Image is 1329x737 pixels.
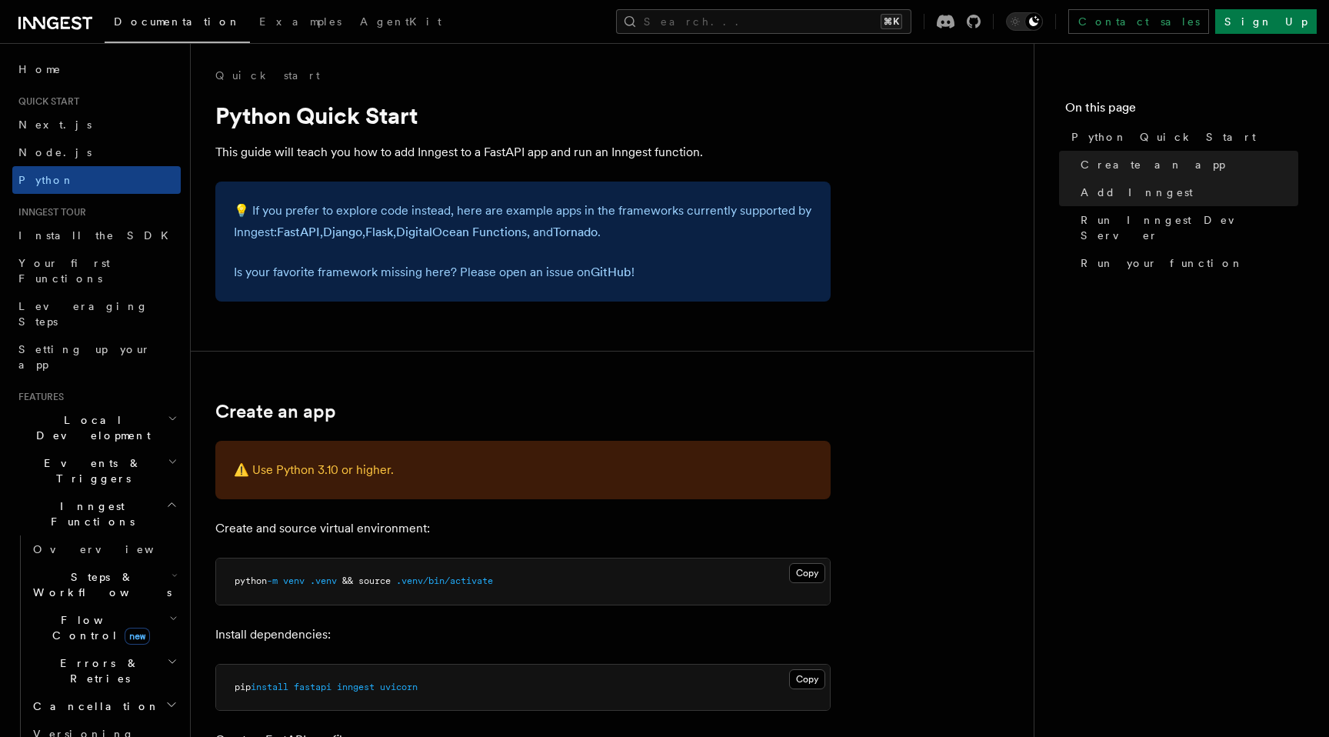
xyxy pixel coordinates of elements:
[18,146,92,158] span: Node.js
[215,68,320,83] a: Quick start
[215,518,831,539] p: Create and source virtual environment:
[215,142,831,163] p: This guide will teach you how to add Inngest to a FastAPI app and run an Inngest function.
[27,699,160,714] span: Cancellation
[12,499,166,529] span: Inngest Functions
[259,15,341,28] span: Examples
[18,62,62,77] span: Home
[267,575,278,586] span: -m
[351,5,451,42] a: AgentKit
[27,649,181,692] button: Errors & Retries
[12,335,181,379] a: Setting up your app
[337,682,375,692] span: inngest
[789,669,825,689] button: Copy
[12,449,181,492] button: Events & Triggers
[12,455,168,486] span: Events & Triggers
[215,624,831,645] p: Install dependencies:
[33,543,192,555] span: Overview
[251,682,288,692] span: install
[283,575,305,586] span: venv
[12,138,181,166] a: Node.js
[18,257,110,285] span: Your first Functions
[616,9,911,34] button: Search...⌘K
[1074,151,1298,178] a: Create an app
[27,606,181,649] button: Flow Controlnew
[114,15,241,28] span: Documentation
[1081,157,1225,172] span: Create an app
[235,575,267,586] span: python
[1081,212,1298,243] span: Run Inngest Dev Server
[360,15,441,28] span: AgentKit
[27,563,181,606] button: Steps & Workflows
[1068,9,1209,34] a: Contact sales
[27,535,181,563] a: Overview
[396,225,527,239] a: DigitalOcean Functions
[1074,249,1298,277] a: Run your function
[12,412,168,443] span: Local Development
[18,174,75,186] span: Python
[323,225,362,239] a: Django
[277,225,320,239] a: FastAPI
[234,459,812,481] p: ⚠️ Use Python 3.10 or higher.
[380,682,418,692] span: uvicorn
[1065,123,1298,151] a: Python Quick Start
[358,575,391,586] span: source
[18,229,178,242] span: Install the SDK
[12,492,181,535] button: Inngest Functions
[12,55,181,83] a: Home
[553,225,598,239] a: Tornado
[591,265,631,279] a: GitHub
[1215,9,1317,34] a: Sign Up
[1071,129,1256,145] span: Python Quick Start
[105,5,250,43] a: Documentation
[234,262,812,283] p: Is your favorite framework missing here? Please open an issue on !
[215,102,831,129] h1: Python Quick Start
[12,111,181,138] a: Next.js
[12,206,86,218] span: Inngest tour
[12,406,181,449] button: Local Development
[881,14,902,29] kbd: ⌘K
[18,300,148,328] span: Leveraging Steps
[12,292,181,335] a: Leveraging Steps
[1065,98,1298,123] h4: On this page
[12,95,79,108] span: Quick start
[27,612,169,643] span: Flow Control
[1074,178,1298,206] a: Add Inngest
[342,575,353,586] span: &&
[310,575,337,586] span: .venv
[1081,185,1193,200] span: Add Inngest
[12,249,181,292] a: Your first Functions
[27,692,181,720] button: Cancellation
[789,563,825,583] button: Copy
[27,569,172,600] span: Steps & Workflows
[1006,12,1043,31] button: Toggle dark mode
[1074,206,1298,249] a: Run Inngest Dev Server
[234,200,812,243] p: 💡 If you prefer to explore code instead, here are example apps in the frameworks currently suppor...
[235,682,251,692] span: pip
[27,655,167,686] span: Errors & Retries
[250,5,351,42] a: Examples
[396,575,493,586] span: .venv/bin/activate
[12,222,181,249] a: Install the SDK
[18,118,92,131] span: Next.js
[18,343,151,371] span: Setting up your app
[12,391,64,403] span: Features
[125,628,150,645] span: new
[1081,255,1244,271] span: Run your function
[12,166,181,194] a: Python
[365,225,393,239] a: Flask
[294,682,331,692] span: fastapi
[215,401,336,422] a: Create an app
